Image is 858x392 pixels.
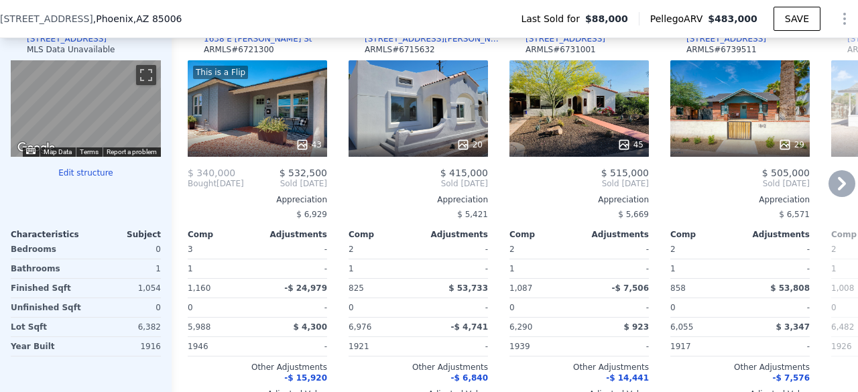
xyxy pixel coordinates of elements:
span: $88,000 [585,12,628,25]
span: $ 923 [623,322,649,332]
span: $ 53,808 [770,283,810,293]
a: Terms (opens in new tab) [80,148,99,155]
div: [STREET_ADDRESS] [526,34,605,44]
div: 1 [88,259,161,278]
div: 1638 E [PERSON_NAME] St [204,34,312,44]
span: Bought [188,178,217,189]
div: - [743,240,810,259]
span: 0 [349,303,354,312]
span: 2 [349,245,354,254]
div: Comp [188,229,257,240]
span: $ 340,000 [188,168,235,178]
div: This is a Flip [193,66,248,79]
div: 1 [188,259,255,278]
img: Google [14,139,58,157]
div: Adjustments [579,229,649,240]
div: Street View [11,60,161,157]
div: - [582,240,649,259]
div: ARMLS # 6731001 [526,44,596,55]
div: ARMLS # 6715632 [365,44,435,55]
div: 1946 [188,337,255,356]
button: Show Options [831,5,858,32]
div: ARMLS # 6721300 [204,44,274,55]
div: 1 [509,259,576,278]
div: Characteristics [11,229,86,240]
div: - [421,240,488,259]
span: -$ 14,441 [606,373,649,383]
div: [STREET_ADDRESS] [686,34,766,44]
div: Appreciation [188,194,327,205]
span: Sold [DATE] [509,178,649,189]
div: - [743,259,810,278]
span: $ 415,000 [440,168,488,178]
span: , Phoenix [93,12,182,25]
div: 1 [349,259,416,278]
div: 1921 [349,337,416,356]
button: SAVE [774,7,820,31]
span: 2 [831,245,837,254]
div: 1916 [88,337,161,356]
span: -$ 4,741 [451,322,488,332]
div: Adjustments [257,229,327,240]
div: Comp [509,229,579,240]
span: 1,160 [188,283,210,293]
div: Finished Sqft [11,279,83,298]
span: , AZ 85006 [133,13,182,24]
span: -$ 7,576 [773,373,810,383]
a: Report a problem [107,148,157,155]
div: Other Adjustments [188,362,327,373]
div: - [582,259,649,278]
button: Map Data [44,147,72,157]
span: $ 6,571 [779,210,810,219]
div: MLS Data Unavailable [27,44,115,55]
div: - [260,298,327,317]
span: 825 [349,283,364,293]
div: 1,054 [88,279,161,298]
div: 29 [778,138,804,151]
span: 1,008 [831,283,854,293]
span: -$ 24,979 [284,283,327,293]
div: 1 [670,259,737,278]
span: Pellego ARV [650,12,709,25]
span: Sold [DATE] [244,178,327,189]
span: 2 [509,245,515,254]
div: Subject [86,229,161,240]
div: 20 [456,138,483,151]
div: Other Adjustments [670,362,810,373]
span: 6,055 [670,322,693,332]
span: 858 [670,283,686,293]
div: Comp [670,229,740,240]
div: 0 [88,298,161,317]
div: Adjustments [740,229,810,240]
span: $ 4,300 [294,322,327,332]
div: Bedrooms [11,240,83,259]
span: $ 532,500 [280,168,327,178]
div: Other Adjustments [509,362,649,373]
a: [STREET_ADDRESS] [670,34,766,44]
div: Comp [349,229,418,240]
div: Map [11,60,161,157]
span: $ 3,347 [776,322,810,332]
span: 0 [670,303,676,312]
span: $ 53,733 [448,283,488,293]
div: - [743,337,810,356]
span: $ 5,669 [618,210,649,219]
div: [DATE] [188,178,244,189]
span: $ 6,929 [296,210,327,219]
span: 0 [831,303,837,312]
span: $483,000 [708,13,757,24]
div: - [260,240,327,259]
span: 6,482 [831,322,854,332]
span: 0 [509,303,515,312]
span: 5,988 [188,322,210,332]
span: Sold [DATE] [349,178,488,189]
div: Appreciation [670,194,810,205]
span: -$ 6,840 [451,373,488,383]
span: -$ 15,920 [284,373,327,383]
div: ARMLS # 6739511 [686,44,757,55]
a: [STREET_ADDRESS][PERSON_NAME] [349,34,504,44]
span: 0 [188,303,193,312]
div: 45 [617,138,643,151]
div: - [260,259,327,278]
div: - [421,259,488,278]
